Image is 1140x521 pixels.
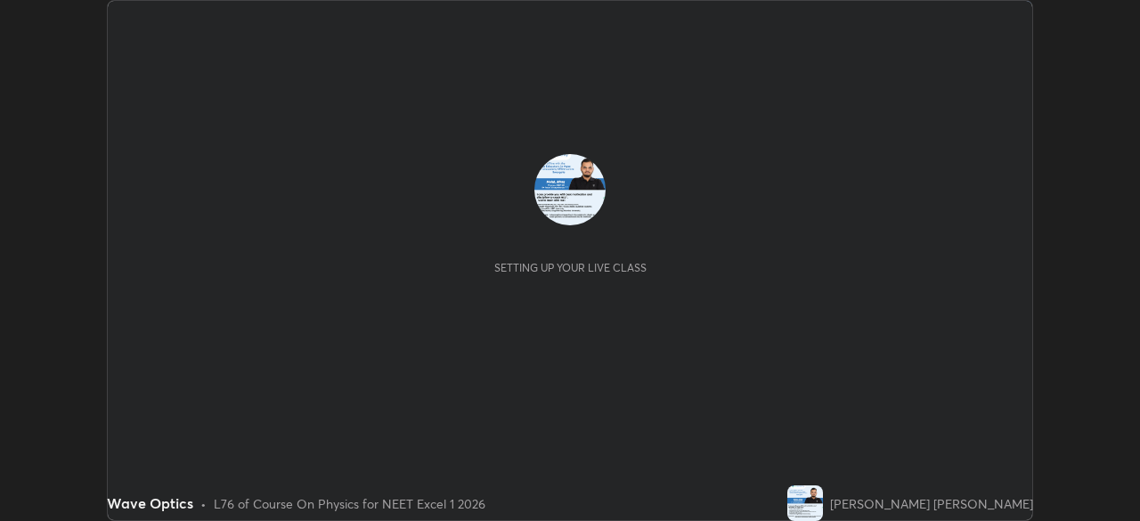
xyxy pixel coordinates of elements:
[214,494,485,513] div: L76 of Course On Physics for NEET Excel 1 2026
[830,494,1033,513] div: [PERSON_NAME] [PERSON_NAME]
[494,261,647,274] div: Setting up your live class
[107,493,193,514] div: Wave Optics
[787,485,823,521] img: 56fac2372bd54d6a89ffab81bd2c5eeb.jpg
[200,494,207,513] div: •
[534,154,606,225] img: 56fac2372bd54d6a89ffab81bd2c5eeb.jpg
